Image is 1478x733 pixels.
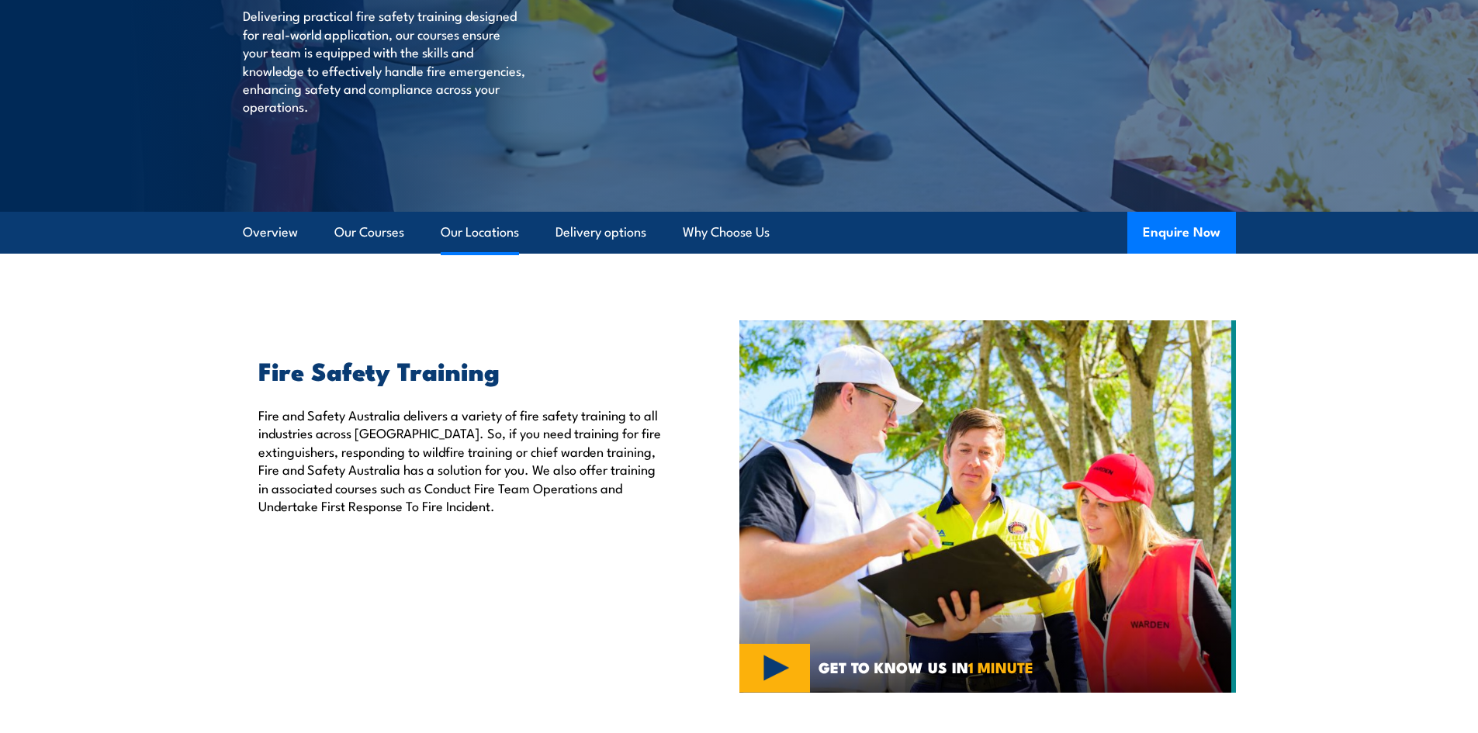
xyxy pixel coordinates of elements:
img: Fire Safety Training Courses [739,320,1236,693]
a: Our Locations [441,212,519,253]
a: Overview [243,212,298,253]
a: Our Courses [334,212,404,253]
strong: 1 MINUTE [968,655,1033,678]
span: GET TO KNOW US IN [819,660,1033,674]
p: Delivering practical fire safety training designed for real-world application, our courses ensure... [243,6,526,115]
h2: Fire Safety Training [258,359,668,381]
button: Enquire Now [1127,212,1236,254]
a: Why Choose Us [683,212,770,253]
a: Delivery options [556,212,646,253]
p: Fire and Safety Australia delivers a variety of fire safety training to all industries across [GE... [258,406,668,514]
